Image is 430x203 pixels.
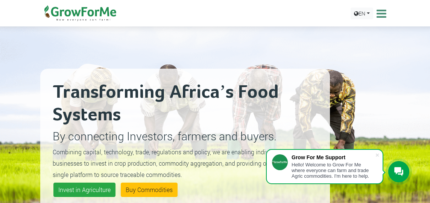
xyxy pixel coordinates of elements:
small: Combining capital, technology, trade, regulations and policy, we are enabling individuals and bus... [53,148,306,178]
a: Invest in Agriculture [53,183,115,197]
div: Grow For Me Support [292,154,375,160]
p: By connecting Investors, farmers and buyers. [53,128,318,145]
a: EN [351,8,373,19]
a: Buy Commodities [121,183,178,197]
div: Hello! Welcome to Grow For Me where everyone can farm and trade Agric commodities. I'm here to help. [292,162,375,179]
h2: Transforming Africa’s Food Systems [53,81,318,126]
